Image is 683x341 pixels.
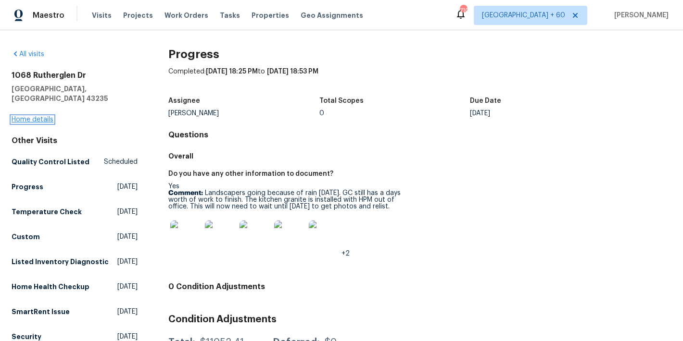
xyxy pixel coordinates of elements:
[12,307,70,317] h5: SmartRent Issue
[12,207,82,217] h5: Temperature Check
[220,12,240,19] span: Tasks
[610,11,669,20] span: [PERSON_NAME]
[168,315,671,324] h3: Condition Adjustments
[12,178,138,195] a: Progress[DATE]
[12,303,138,320] a: SmartRent Issue[DATE]
[12,253,138,270] a: Listed Inventory Diagnostic[DATE]
[267,68,318,75] span: [DATE] 18:53 PM
[117,207,138,217] span: [DATE]
[168,282,671,292] h4: 0 Condition Adjustments
[12,232,40,242] h5: Custom
[12,278,138,295] a: Home Health Checkup[DATE]
[168,190,412,210] p: Landscapers going because of rain [DATE]. GC still has a days worth of work to finish. The kitche...
[117,257,138,267] span: [DATE]
[168,151,671,161] h5: Overall
[117,232,138,242] span: [DATE]
[117,307,138,317] span: [DATE]
[12,203,138,220] a: Temperature Check[DATE]
[12,71,138,80] h2: 1068 Rutherglen Dr
[168,67,671,92] div: Completed: to
[252,11,289,20] span: Properties
[164,11,208,20] span: Work Orders
[33,11,64,20] span: Maestro
[12,282,89,292] h5: Home Health Checkup
[470,97,501,104] h5: Due Date
[301,11,363,20] span: Geo Assignments
[460,6,467,15] div: 710
[168,183,412,257] div: Yes
[168,170,333,177] h5: Do you have any other information to document?
[341,250,350,257] span: +2
[168,110,319,117] div: [PERSON_NAME]
[12,157,89,167] h5: Quality Control Listed
[482,11,565,20] span: [GEOGRAPHIC_DATA] + 60
[92,11,112,20] span: Visits
[319,97,364,104] h5: Total Scopes
[12,84,138,103] h5: [GEOGRAPHIC_DATA], [GEOGRAPHIC_DATA] 43235
[168,130,671,140] h4: Questions
[470,110,621,117] div: [DATE]
[12,51,44,58] a: All visits
[12,257,109,267] h5: Listed Inventory Diagnostic
[12,182,43,192] h5: Progress
[12,153,138,170] a: Quality Control ListedScheduled
[123,11,153,20] span: Projects
[117,182,138,192] span: [DATE]
[12,136,138,146] div: Other Visits
[168,97,200,104] h5: Assignee
[206,68,258,75] span: [DATE] 18:25 PM
[319,110,470,117] div: 0
[12,116,53,123] a: Home details
[12,228,138,245] a: Custom[DATE]
[168,190,203,196] b: Comment:
[168,49,671,59] h2: Progress
[117,282,138,292] span: [DATE]
[104,157,138,167] span: Scheduled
